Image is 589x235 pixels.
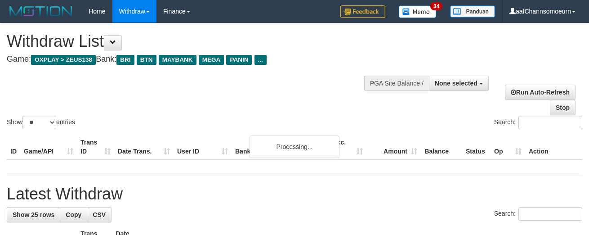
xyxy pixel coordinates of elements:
a: Show 25 rows [7,207,60,222]
h4: Game: Bank: [7,55,384,64]
th: Balance [421,134,462,160]
span: MEGA [199,55,224,65]
span: MAYBANK [159,55,196,65]
th: Amount [366,134,421,160]
span: BRI [116,55,134,65]
span: Copy [66,211,81,218]
a: Stop [550,100,576,115]
img: Feedback.jpg [340,5,385,18]
span: BTN [137,55,156,65]
select: Showentries [22,116,56,129]
th: Op [491,134,525,160]
th: User ID [174,134,232,160]
div: Processing... [250,136,339,158]
h1: Withdraw List [7,32,384,50]
th: Status [462,134,491,160]
a: CSV [87,207,112,222]
th: Game/API [20,134,77,160]
h1: Latest Withdraw [7,185,582,203]
span: Show 25 rows [13,211,54,218]
img: MOTION_logo.png [7,5,75,18]
a: Copy [60,207,87,222]
input: Search: [518,207,582,221]
th: Date Trans. [114,134,174,160]
th: Trans ID [77,134,114,160]
th: Bank Acc. Name [232,134,312,160]
span: CSV [93,211,106,218]
span: 34 [430,2,442,10]
a: Run Auto-Refresh [505,85,576,100]
span: None selected [435,80,477,87]
span: ... [254,55,267,65]
img: Button%20Memo.svg [399,5,437,18]
span: PANIN [226,55,252,65]
img: panduan.png [450,5,495,18]
div: PGA Site Balance / [364,76,429,91]
th: Action [525,134,582,160]
th: Bank Acc. Number [312,134,366,160]
button: None selected [429,76,489,91]
span: OXPLAY > ZEUS138 [31,55,96,65]
label: Show entries [7,116,75,129]
label: Search: [494,116,582,129]
label: Search: [494,207,582,221]
th: ID [7,134,20,160]
input: Search: [518,116,582,129]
